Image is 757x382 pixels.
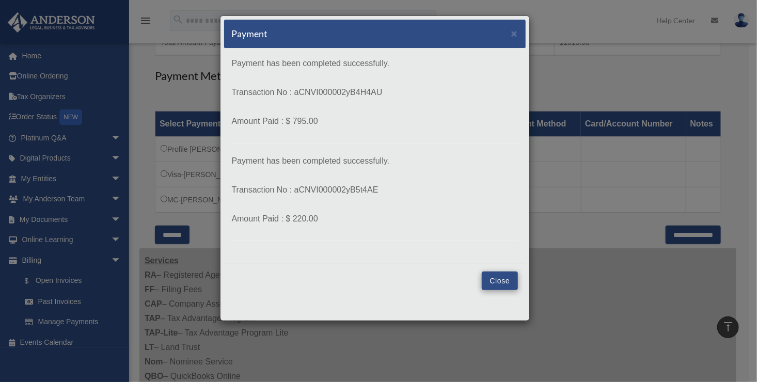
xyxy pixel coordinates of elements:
p: Amount Paid : $ 795.00 [232,114,518,129]
p: Payment has been completed successfully. [232,56,518,71]
p: Payment has been completed successfully. [232,154,518,168]
p: Transaction No : aCNVI000002yB5t4AE [232,183,518,197]
button: Close [511,28,518,39]
p: Amount Paid : $ 220.00 [232,212,518,226]
button: Close [482,272,517,290]
span: × [511,27,518,39]
h5: Payment [232,27,268,40]
p: Transaction No : aCNVI000002yB4H4AU [232,85,518,100]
